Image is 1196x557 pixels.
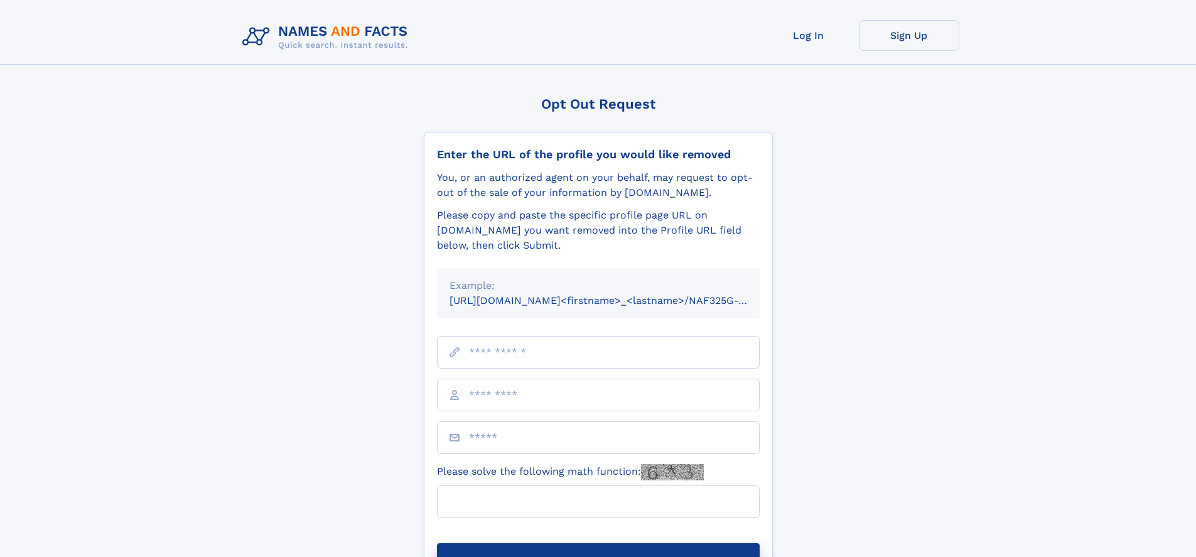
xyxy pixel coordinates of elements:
[450,278,747,293] div: Example:
[437,464,704,480] label: Please solve the following math function:
[424,96,773,112] div: Opt Out Request
[437,148,760,161] div: Enter the URL of the profile you would like removed
[237,20,418,54] img: Logo Names and Facts
[859,20,959,51] a: Sign Up
[437,170,760,200] div: You, or an authorized agent on your behalf, may request to opt-out of the sale of your informatio...
[437,208,760,253] div: Please copy and paste the specific profile page URL on [DOMAIN_NAME] you want removed into the Pr...
[450,295,784,306] small: [URL][DOMAIN_NAME]<firstname>_<lastname>/NAF325G-xxxxxxxx
[758,20,859,51] a: Log In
